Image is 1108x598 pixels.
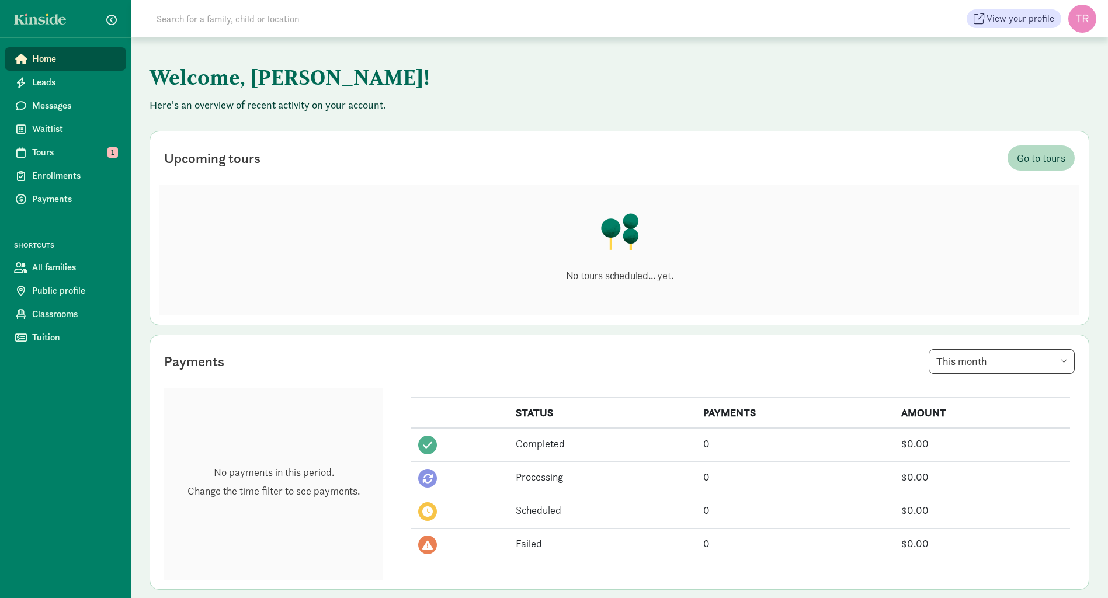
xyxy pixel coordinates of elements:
[600,213,640,250] img: illustration-trees.png
[703,469,887,485] div: 0
[32,145,117,159] span: Tours
[1050,542,1108,598] iframe: Chat Widget
[901,436,1063,451] div: $0.00
[5,256,126,279] a: All families
[901,502,1063,518] div: $0.00
[696,398,894,429] th: PAYMENTS
[164,351,224,372] div: Payments
[5,94,126,117] a: Messages
[5,117,126,141] a: Waitlist
[32,260,117,274] span: All families
[32,75,117,89] span: Leads
[901,469,1063,485] div: $0.00
[703,502,887,518] div: 0
[703,436,887,451] div: 0
[509,398,696,429] th: STATUS
[5,141,126,164] a: Tours 1
[5,187,126,211] a: Payments
[187,484,360,498] p: Change the time filter to see payments.
[901,536,1063,551] div: $0.00
[894,398,1070,429] th: AMOUNT
[566,269,673,283] p: No tours scheduled... yet.
[32,169,117,183] span: Enrollments
[32,284,117,298] span: Public profile
[5,71,126,94] a: Leads
[5,47,126,71] a: Home
[32,192,117,206] span: Payments
[32,307,117,321] span: Classrooms
[516,436,689,451] div: Completed
[107,147,118,158] span: 1
[1017,150,1065,166] span: Go to tours
[5,279,126,303] a: Public profile
[150,7,477,30] input: Search for a family, child or location
[987,12,1054,26] span: View your profile
[703,536,887,551] div: 0
[187,465,360,479] p: No payments in this period.
[5,303,126,326] a: Classrooms
[5,326,126,349] a: Tuition
[516,536,689,551] div: Failed
[5,164,126,187] a: Enrollments
[1008,145,1075,171] a: Go to tours
[516,502,689,518] div: Scheduled
[150,98,1089,112] p: Here's an overview of recent activity on your account.
[967,9,1061,28] a: View your profile
[516,469,689,485] div: Processing
[164,148,260,169] div: Upcoming tours
[32,331,117,345] span: Tuition
[150,56,728,98] h1: Welcome, [PERSON_NAME]!
[32,122,117,136] span: Waitlist
[32,99,117,113] span: Messages
[32,52,117,66] span: Home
